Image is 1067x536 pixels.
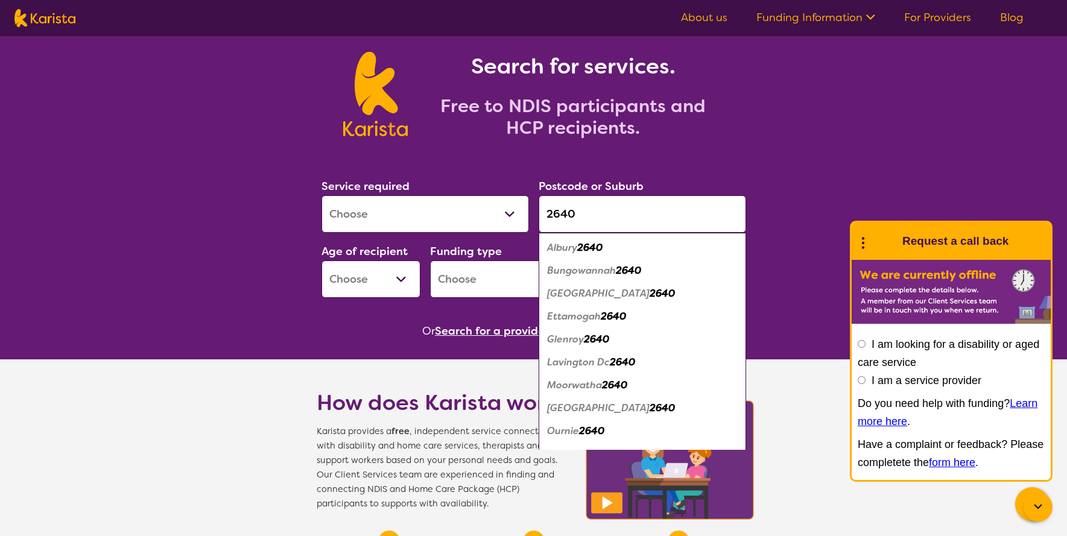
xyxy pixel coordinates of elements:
a: For Providers [904,10,971,25]
em: 2640 [610,356,635,368]
img: Karista [871,229,895,253]
div: Ournie 2640 [545,420,740,443]
em: Moorwatha [547,379,602,391]
em: Ettamogah [547,310,601,323]
em: Lavington Dc [547,356,610,368]
em: 2640 [616,264,641,277]
div: North Albury 2640 [545,397,740,420]
img: Karista logo [343,52,408,136]
img: Karista logo [14,9,75,27]
em: Ournie [547,424,579,437]
label: Postcode or Suburb [539,179,644,194]
em: 2640 [650,447,675,460]
em: Bungowannah [547,264,616,277]
em: Glenroy [547,333,584,345]
span: Or [422,322,435,340]
em: 2640 [579,424,604,437]
a: form here [929,456,975,468]
img: Karista offline chat form to request call back [852,260,1051,324]
div: Glenroy 2640 [545,328,740,351]
div: East Albury 2640 [545,282,740,305]
button: Search for a provider to leave a review [435,322,645,340]
a: Funding Information [756,10,875,25]
div: South Albury 2640 [545,443,740,465]
div: Moorwatha 2640 [545,374,740,397]
em: 2640 [650,402,675,414]
em: [GEOGRAPHIC_DATA] [547,402,650,414]
h1: Search for services. [422,52,724,81]
h1: How does Karista work? [317,388,570,417]
p: Have a complaint or feedback? Please completete the . [858,435,1045,471]
em: 2640 [601,310,626,323]
label: I am a service provider [872,374,981,386]
h1: Request a call back [902,232,1008,250]
em: 2640 [577,241,603,254]
b: free [391,426,410,437]
a: Blog [1000,10,1024,25]
a: About us [681,10,727,25]
div: Bungowannah 2640 [545,259,740,282]
div: Ettamogah 2640 [545,305,740,328]
em: [GEOGRAPHIC_DATA] [547,287,650,300]
label: Service required [321,179,410,194]
em: 2640 [650,287,675,300]
label: I am looking for a disability or aged care service [858,338,1039,368]
label: Funding type [430,244,502,259]
button: Channel Menu [1015,487,1049,521]
div: Lavington Dc 2640 [545,351,740,374]
img: Karista video [582,397,758,523]
em: Albury [547,241,577,254]
span: Karista provides a , independent service connecting you with disability and home care services, t... [317,424,570,511]
em: 2640 [584,333,609,345]
em: [GEOGRAPHIC_DATA] [547,447,650,460]
p: Do you need help with funding? . [858,394,1045,430]
div: Albury 2640 [545,236,740,259]
h2: Free to NDIS participants and HCP recipients. [422,95,724,139]
label: Age of recipient [321,244,408,259]
input: Type [539,195,746,233]
em: 2640 [602,379,627,391]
